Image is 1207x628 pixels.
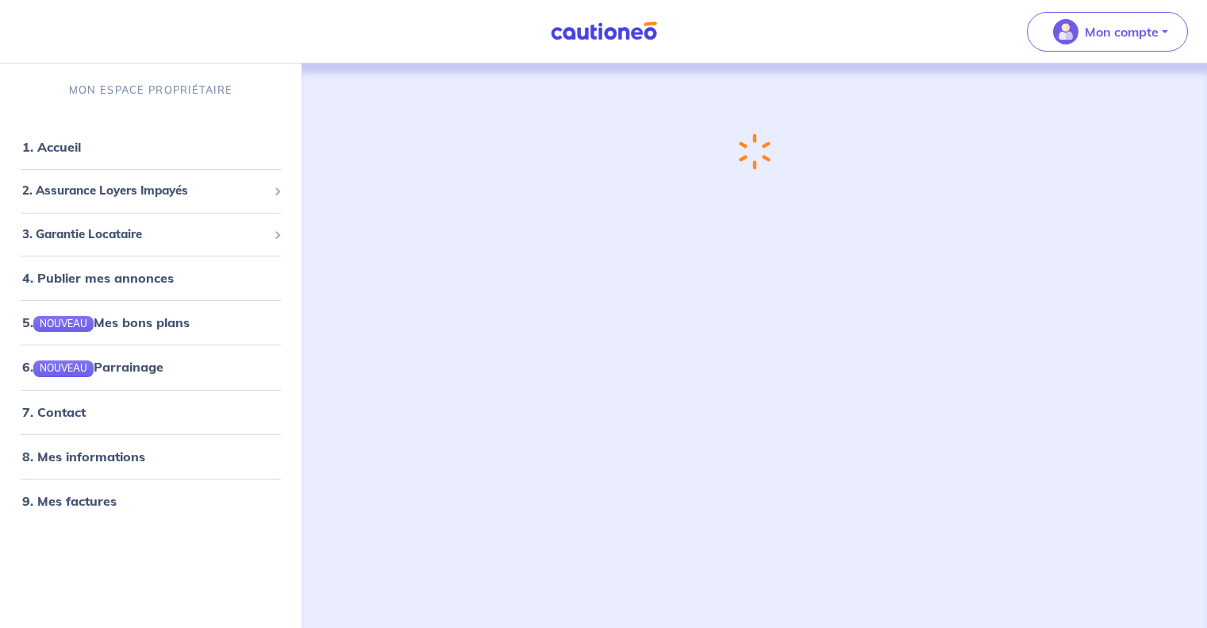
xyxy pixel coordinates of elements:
img: loading-spinner [739,133,771,170]
a: 8. Mes informations [22,449,145,464]
div: 5.NOUVEAUMes bons plans [6,306,295,338]
a: 1. Accueil [22,139,81,155]
div: 7. Contact [6,396,295,428]
div: 1. Accueil [6,131,295,163]
p: Mon compte [1085,22,1159,41]
button: illu_account_valid_menu.svgMon compte [1027,12,1188,52]
div: 4. Publier mes annonces [6,262,295,294]
div: 9. Mes factures [6,485,295,517]
span: 2. Assurance Loyers Impayés [22,182,267,200]
div: 2. Assurance Loyers Impayés [6,175,295,206]
a: 4. Publier mes annonces [22,270,174,286]
img: illu_account_valid_menu.svg [1053,19,1078,44]
img: Cautioneo [544,21,663,41]
a: 9. Mes factures [22,493,117,509]
a: 6.NOUVEAUParrainage [22,359,163,375]
p: MON ESPACE PROPRIÉTAIRE [69,83,233,98]
a: 5.NOUVEAUMes bons plans [22,314,190,330]
div: 6.NOUVEAUParrainage [6,351,295,383]
span: 3. Garantie Locataire [22,225,267,244]
a: 7. Contact [22,404,86,420]
div: 3. Garantie Locataire [6,219,295,250]
div: 8. Mes informations [6,441,295,472]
